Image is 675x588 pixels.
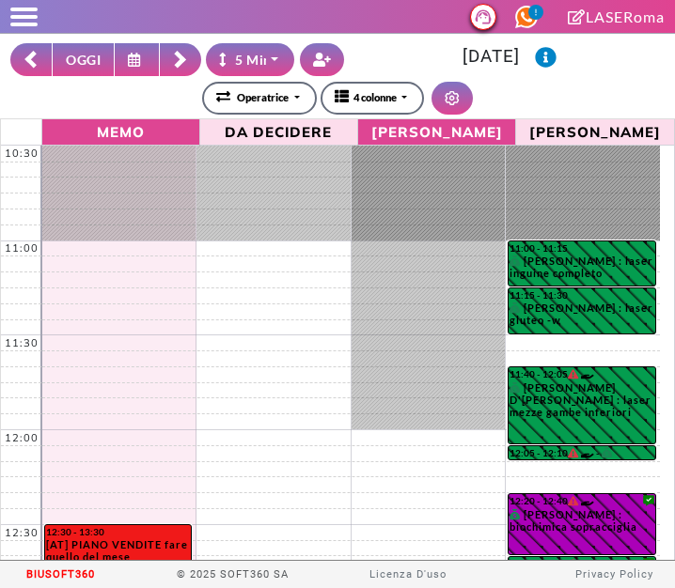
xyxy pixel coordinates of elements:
[510,381,654,424] div: [PERSON_NAME] D'[PERSON_NAME] : laser mezze gambe inferiori
[1,241,42,255] div: 11:00
[568,369,578,379] i: Il cliente ha degli insoluti
[510,558,654,570] div: 12:40 - 13:00
[363,121,510,141] span: [PERSON_NAME]
[510,242,654,254] div: 11:00 - 11:15
[510,289,654,301] div: 11:15 - 11:30
[1,336,42,349] div: 11:30
[510,508,654,538] div: [PERSON_NAME] : biochimica sopracciglia
[510,447,602,458] div: 12:05 - 12:10
[46,538,190,563] div: [AT] PIANO VENDITE fare quello del mese
[521,121,669,141] span: [PERSON_NAME]
[219,50,289,70] div: 5 Minuti
[205,121,353,141] span: Da Decidere
[1,431,42,444] div: 12:00
[52,43,115,76] button: OGGI
[575,568,653,580] a: Privacy Policy
[602,447,616,457] i: PAGATO
[510,255,654,285] div: [PERSON_NAME] : laser inguine completo
[568,9,586,24] i: Clicca per andare alla pagina di firma
[510,382,524,393] i: PAGATO
[300,43,345,76] button: Crea nuovo contatto rapido
[46,526,190,537] div: 12:30 - 13:30
[568,448,578,457] i: Il cliente ha degli insoluti
[510,302,524,313] i: PAGATO
[568,496,578,505] i: Il cliente ha degli insoluti
[47,121,195,141] span: Memo
[510,255,524,266] i: PAGATO
[510,302,654,332] div: [PERSON_NAME] : laser gluteo -w
[510,509,524,519] i: PAGATO
[369,568,447,580] a: Licenza D'uso
[510,368,654,380] div: 11:40 - 12:05
[568,8,665,25] a: LASERoma
[1,526,42,539] div: 12:30
[510,495,654,507] div: 12:20 - 12:40
[1,147,42,160] div: 10:30
[355,46,665,68] h3: [DATE]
